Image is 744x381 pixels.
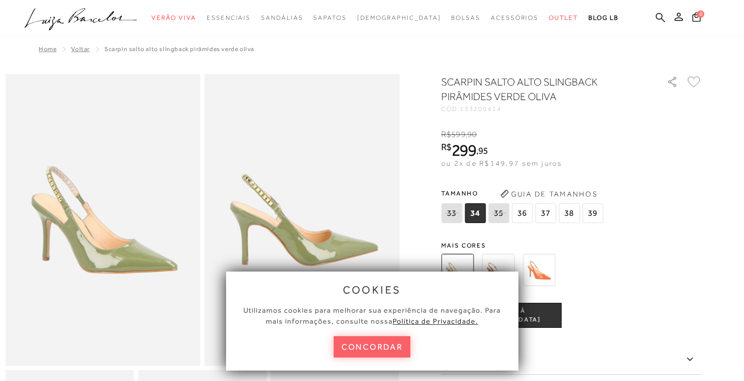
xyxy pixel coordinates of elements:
[697,10,704,18] span: 0
[441,159,562,167] span: ou 2x de R$149,97 sem juros
[491,8,538,28] a: categoryNavScreenReaderText
[441,186,606,201] span: Tamanho
[451,130,465,139] span: 599
[466,130,477,139] i: ,
[549,14,578,21] span: Outlet
[313,14,346,21] span: Sapatos
[478,145,488,156] span: 95
[441,142,452,152] i: R$
[559,203,580,223] span: 38
[5,74,200,366] img: image
[151,8,196,28] a: categoryNavScreenReaderText
[71,45,90,53] a: Voltar
[441,106,650,112] div: CÓD:
[582,203,603,223] span: 39
[343,284,401,296] span: cookies
[491,14,538,21] span: Acessórios
[441,242,702,249] span: Mais cores
[441,345,702,375] label: Descrição
[243,306,501,325] span: Utilizamos cookies para melhorar sua experiência de navegação. Para mais informações, consulte nossa
[357,14,441,21] span: [DEMOGRAPHIC_DATA]
[207,8,251,28] a: categoryNavScreenReaderText
[441,75,637,104] h1: SCARPIN SALTO ALTO SLINGBACK PIRÂMIDES VERDE OLIVA
[441,254,474,286] img: SCARPIN SALTO ALTO SLINGBACK PIRÂMIDES VERDE OLIVA
[476,146,488,155] i: ,
[39,45,56,53] a: Home
[512,203,533,223] span: 36
[452,141,476,159] span: 299
[104,45,254,53] span: SCARPIN SALTO ALTO SLINGBACK PIRÂMIDES VERDE OLIVA
[334,336,411,358] button: concordar
[488,203,509,223] span: 35
[151,14,196,21] span: Verão Viva
[451,8,480,28] a: categoryNavScreenReaderText
[357,8,441,28] a: noSubCategoriesText
[467,130,477,139] span: 90
[205,74,400,366] img: image
[261,8,303,28] a: categoryNavScreenReaderText
[689,11,704,26] button: 0
[549,8,578,28] a: categoryNavScreenReaderText
[441,203,462,223] span: 33
[393,317,478,325] a: Política de Privacidade.
[465,203,486,223] span: 34
[482,254,514,286] img: SCARPIN SALTO ALTO SLINGBACK PIRÂMIDES VINHO MARSALA
[451,14,480,21] span: Bolsas
[460,105,502,113] span: 133200414
[535,203,556,223] span: 37
[207,14,251,21] span: Essenciais
[588,8,619,28] a: BLOG LB
[261,14,303,21] span: Sandálias
[588,14,619,21] span: BLOG LB
[441,130,451,139] i: R$
[497,186,601,202] button: Guia de Tamanhos
[523,254,555,286] img: SCARPIN SLINGBACK COM SALTO ALTO FINO EM VERNIZ LARANJA COM REBITES DE PIRÂMIDES
[313,8,346,28] a: categoryNavScreenReaderText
